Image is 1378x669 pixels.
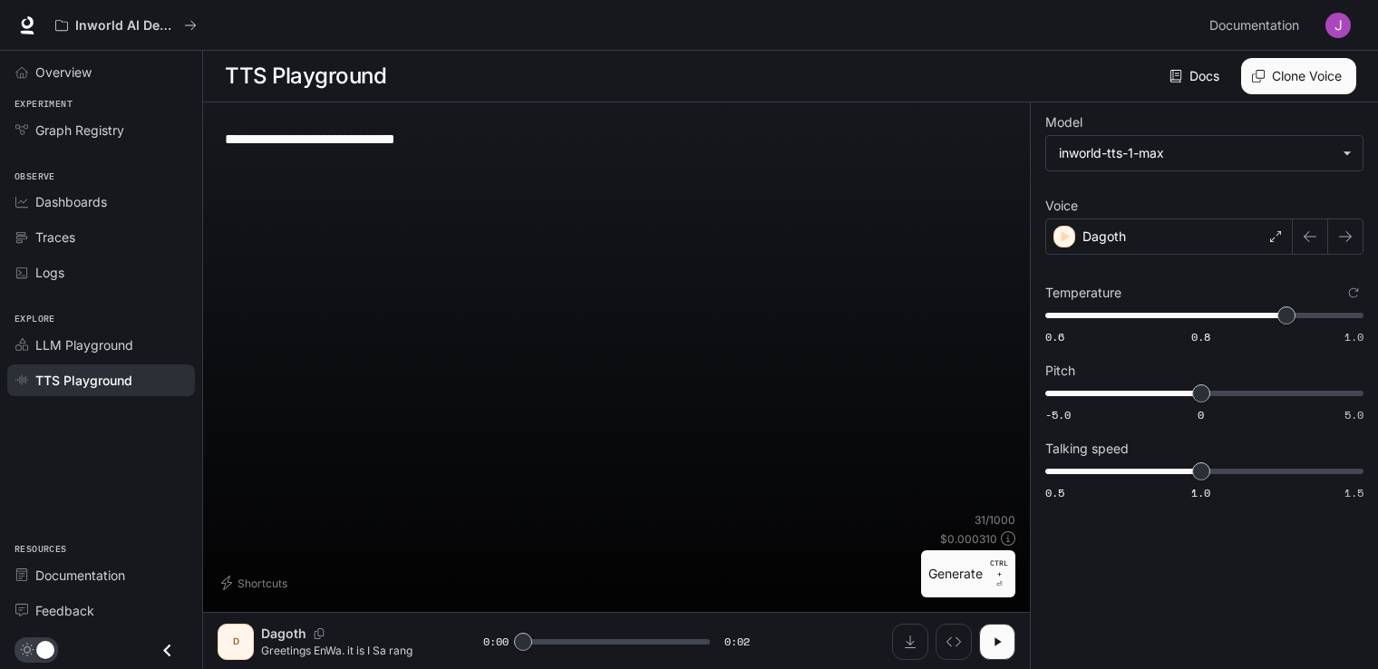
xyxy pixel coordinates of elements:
h1: TTS Playground [225,58,386,94]
span: 0.6 [1045,329,1064,344]
div: D [221,627,250,656]
button: Reset to default [1344,283,1363,303]
p: Dagoth [1082,228,1126,246]
a: Docs [1166,58,1227,94]
a: Graph Registry [7,114,195,146]
p: Voice [1045,199,1078,212]
span: 0:02 [724,633,750,651]
p: ⏎ [990,557,1008,590]
span: LLM Playground [35,335,133,354]
p: Talking speed [1045,442,1129,455]
a: Dashboards [7,186,195,218]
button: Copy Voice ID [306,628,332,639]
p: Pitch [1045,364,1075,377]
span: Documentation [1209,15,1299,37]
a: Documentation [1202,7,1313,44]
p: Inworld AI Demos [75,18,177,34]
span: Dashboards [35,192,107,211]
span: Overview [35,63,92,82]
p: Model [1045,116,1082,129]
a: Documentation [7,559,195,591]
a: Feedback [7,595,195,626]
div: inworld-tts-1-max [1046,136,1363,170]
a: Overview [7,56,195,88]
p: $ 0.000310 [940,531,997,547]
p: Temperature [1045,286,1121,299]
button: GenerateCTRL +⏎ [921,550,1015,597]
button: All workspaces [47,7,205,44]
span: Feedback [35,601,94,620]
span: Logs [35,263,64,282]
p: CTRL + [990,557,1008,579]
button: Clone Voice [1241,58,1356,94]
button: User avatar [1320,7,1356,44]
p: Greetings EnWa. it is I Sa rang [261,643,440,658]
span: 0 [1198,407,1204,422]
a: LLM Playground [7,329,195,361]
span: 1.0 [1344,329,1363,344]
span: 5.0 [1344,407,1363,422]
span: 0.8 [1191,329,1210,344]
a: Logs [7,257,195,288]
span: Traces [35,228,75,247]
button: Close drawer [147,632,188,669]
p: Dagoth [261,625,306,643]
span: Graph Registry [35,121,124,140]
span: 1.5 [1344,485,1363,500]
button: Shortcuts [218,568,295,597]
p: 31 / 1000 [975,512,1015,528]
a: TTS Playground [7,364,195,396]
div: inworld-tts-1-max [1059,144,1334,162]
span: -5.0 [1045,407,1071,422]
a: Traces [7,221,195,253]
span: Documentation [35,566,125,585]
span: 1.0 [1191,485,1210,500]
span: Dark mode toggle [36,639,54,659]
img: User avatar [1325,13,1351,38]
button: Download audio [892,624,928,660]
button: Inspect [936,624,972,660]
span: TTS Playground [35,371,132,390]
span: 0.5 [1045,485,1064,500]
span: 0:00 [483,633,509,651]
